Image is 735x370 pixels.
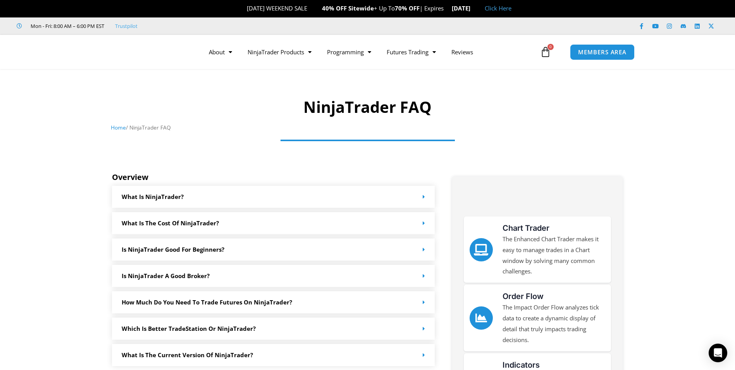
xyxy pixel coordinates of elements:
[503,292,544,301] a: Order Flow
[111,96,624,118] h1: NinjaTrader FAQ
[308,5,313,11] img: 🎉
[503,302,605,345] p: The Impact Order Flow analyzes tick data to create a dynamic display of detail that truly impacts...
[122,298,292,306] a: How much do you need to trade futures on NinjaTrader?
[201,43,538,61] nav: Menu
[112,265,435,287] div: Is NinjaTrader a good broker?
[480,190,595,204] img: NinjaTrader Wordmark color RGB | Affordable Indicators – NinjaTrader
[503,360,540,370] a: Indicators
[485,4,511,12] a: Click Here
[503,223,549,233] a: Chart Trader
[240,4,451,12] span: [DATE] WEEKEND SALE + Up To | Expires
[112,173,435,182] h5: Overview
[709,344,727,362] div: Open Intercom Messenger
[90,38,173,66] img: LogoAI | Affordable Indicators – NinjaTrader
[112,291,435,313] div: How much do you need to trade futures on NinjaTrader?
[122,193,184,201] a: What is NinjaTrader?
[112,318,435,340] div: Which is better TradeStation or NinjaTrader?
[112,344,435,366] div: What is the current version of NinjaTrader?
[241,5,246,11] img: 🛠️
[395,4,420,12] strong: 70% OFF
[111,123,624,133] nav: Breadcrumb
[122,246,224,253] a: Is NinjaTrader good for beginners?
[122,219,219,227] a: What is the cost of NinjaTrader?
[111,124,126,131] a: Home
[122,272,210,280] a: Is NinjaTrader a good broker?
[570,44,635,60] a: MEMBERS AREA
[547,44,554,50] span: 0
[322,4,374,12] strong: 40% OFF Sitewide
[115,21,138,31] a: Trustpilot
[112,239,435,261] div: Is NinjaTrader good for beginners?
[319,43,379,61] a: Programming
[122,325,256,332] a: Which is better TradeStation or NinjaTrader?
[452,4,477,12] strong: [DATE]
[201,43,240,61] a: About
[444,43,481,61] a: Reviews
[503,234,605,277] p: The Enhanced Chart Trader makes it easy to manage trades in a Chart window by solving many common...
[29,21,104,31] span: Mon - Fri: 8:00 AM – 6:00 PM EST
[528,41,563,63] a: 0
[470,238,493,261] a: Chart Trader
[470,306,493,330] a: Order Flow
[112,212,435,234] div: What is the cost of NinjaTrader?
[379,43,444,61] a: Futures Trading
[122,351,253,359] a: What is the current version of NinjaTrader?
[240,43,319,61] a: NinjaTrader Products
[578,49,627,55] span: MEMBERS AREA
[112,186,435,208] div: What is NinjaTrader?
[444,5,450,11] img: ⌛
[471,5,477,11] img: 🏭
